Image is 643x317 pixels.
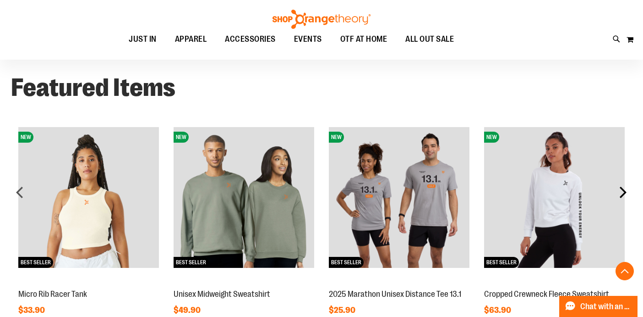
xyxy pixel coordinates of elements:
[271,10,372,29] img: Shop Orangetheory
[340,29,387,50] span: OTF AT HOME
[129,29,157,50] span: JUST IN
[11,73,175,102] strong: Featured Items
[329,289,461,299] a: 2025 Marathon Unisex Distance Tee 13.1
[580,302,632,311] span: Chat with an Expert
[484,257,519,268] span: BEST SELLER
[225,29,276,50] span: ACCESSORIES
[484,279,625,287] a: Cropped Crewneck Fleece SweatshirtNEWBEST SELLER
[484,127,625,268] img: Cropped Crewneck Fleece Sweatshirt
[614,183,632,201] div: next
[11,183,29,201] div: prev
[175,29,207,50] span: APPAREL
[18,289,87,299] a: Micro Rib Racer Tank
[616,262,634,280] button: Back To Top
[18,257,53,268] span: BEST SELLER
[18,132,33,143] span: NEW
[484,289,609,299] a: Cropped Crewneck Fleece Sweatshirt
[174,289,270,299] a: Unisex Midweight Sweatshirt
[294,29,322,50] span: EVENTS
[18,279,159,287] a: Micro Rib Racer TankNEWBEST SELLER
[329,257,364,268] span: BEST SELLER
[559,296,638,317] button: Chat with an Expert
[174,279,314,287] a: Unisex Midweight SweatshirtNEWBEST SELLER
[484,306,512,315] span: $63.90
[18,306,46,315] span: $33.90
[329,132,344,143] span: NEW
[174,306,202,315] span: $49.90
[174,257,208,268] span: BEST SELLER
[329,306,357,315] span: $25.90
[174,132,189,143] span: NEW
[18,127,159,268] img: Micro Rib Racer Tank
[329,127,469,268] img: 2025 Marathon Unisex Distance Tee 13.1
[329,279,469,287] a: 2025 Marathon Unisex Distance Tee 13.1NEWBEST SELLER
[174,127,314,268] img: Unisex Midweight Sweatshirt
[484,132,499,143] span: NEW
[405,29,454,50] span: ALL OUT SALE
